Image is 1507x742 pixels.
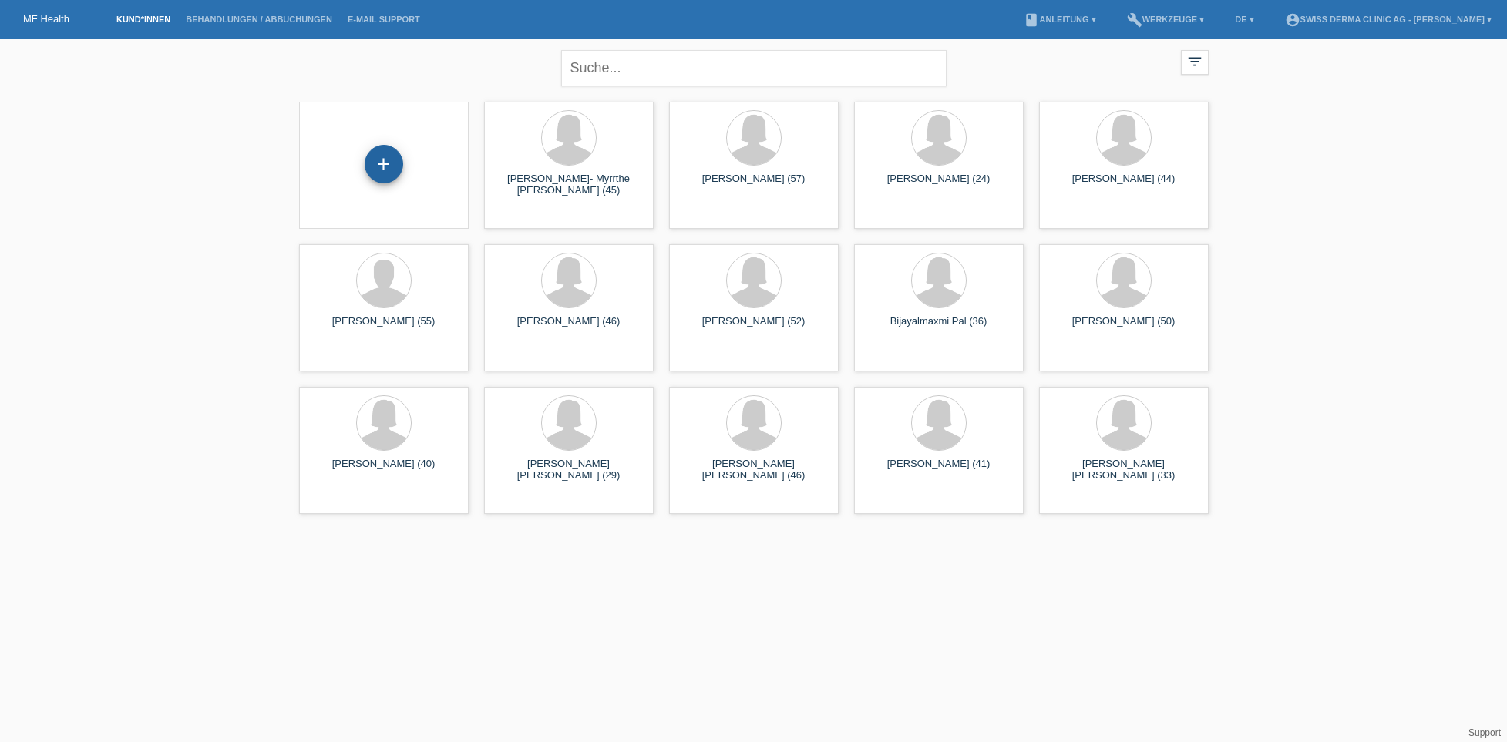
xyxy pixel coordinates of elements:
[681,173,826,197] div: [PERSON_NAME] (57)
[1468,727,1501,738] a: Support
[178,15,340,24] a: Behandlungen / Abbuchungen
[1051,458,1196,482] div: [PERSON_NAME] [PERSON_NAME] (33)
[1277,15,1499,24] a: account_circleSwiss Derma Clinic AG - [PERSON_NAME] ▾
[1016,15,1103,24] a: bookAnleitung ▾
[311,458,456,482] div: [PERSON_NAME] (40)
[681,458,826,482] div: [PERSON_NAME] [PERSON_NAME] (46)
[496,315,641,340] div: [PERSON_NAME] (46)
[496,173,641,197] div: [PERSON_NAME]- Myrrthe [PERSON_NAME] (45)
[496,458,641,482] div: [PERSON_NAME] [PERSON_NAME] (29)
[365,151,402,177] div: Kund*in hinzufügen
[311,315,456,340] div: [PERSON_NAME] (55)
[1186,53,1203,70] i: filter_list
[866,173,1011,197] div: [PERSON_NAME] (24)
[866,458,1011,482] div: [PERSON_NAME] (41)
[681,315,826,340] div: [PERSON_NAME] (52)
[340,15,428,24] a: E-Mail Support
[1127,12,1142,28] i: build
[1119,15,1213,24] a: buildWerkzeuge ▾
[23,13,69,25] a: MF Health
[1227,15,1261,24] a: DE ▾
[1285,12,1300,28] i: account_circle
[1051,315,1196,340] div: [PERSON_NAME] (50)
[1024,12,1039,28] i: book
[1051,173,1196,197] div: [PERSON_NAME] (44)
[109,15,178,24] a: Kund*innen
[561,50,947,86] input: Suche...
[866,315,1011,340] div: Bijayalmaxmi Pal (36)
